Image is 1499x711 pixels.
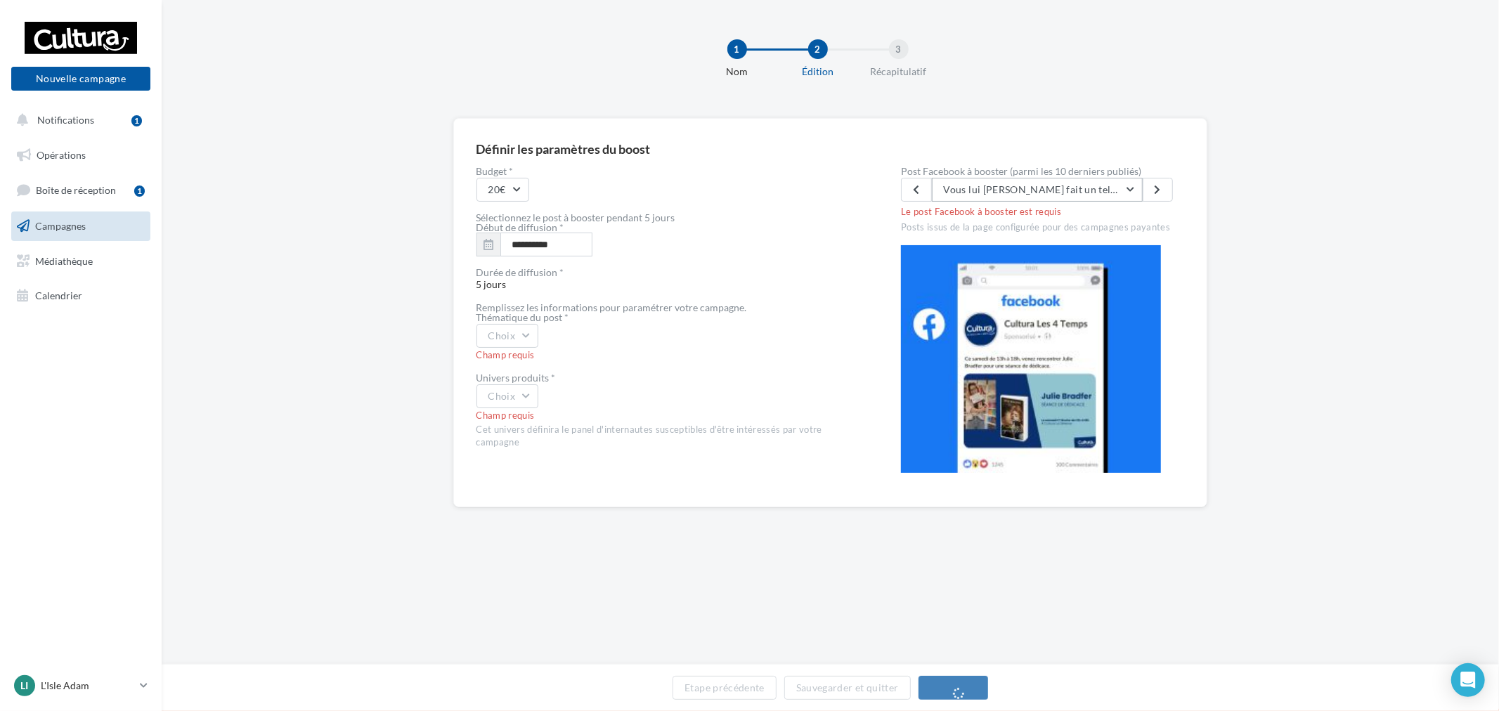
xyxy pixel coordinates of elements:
div: Thématique du post * [476,313,857,322]
div: 2 [808,39,828,59]
div: Définir les paramètres du boost [476,143,651,155]
span: 5 jours [476,268,857,290]
div: 1 [727,39,747,59]
p: L'Isle Adam [41,679,134,693]
button: 20€ [476,178,529,202]
label: Post Facebook à booster (parmi les 10 derniers publiés) [901,167,1184,176]
a: Calendrier [8,281,153,311]
label: Budget * [476,167,857,176]
div: Cet univers définira le panel d'internautes susceptibles d'être intéressés par votre campagne [476,424,857,449]
div: Univers produits * [476,373,857,383]
span: Boîte de réception [36,184,116,196]
div: Édition [773,65,863,79]
div: Durée de diffusion * [476,268,857,278]
button: Choix [476,324,539,348]
span: Médiathèque [35,254,93,266]
button: Nouvelle campagne [11,67,150,91]
a: Opérations [8,141,153,170]
span: LI [21,679,29,693]
label: Début de diffusion * [476,223,564,233]
a: LI L'Isle Adam [11,672,150,699]
span: Campagnes [35,220,86,232]
div: Récapitulatif [854,65,944,79]
span: Opérations [37,149,86,161]
div: Champ requis [476,410,857,422]
div: Open Intercom Messenger [1451,663,1485,697]
button: Notifications 1 [8,105,148,135]
div: Sélectionnez le post à booster pendant 5 jours [476,213,857,223]
button: Vous lui [PERSON_NAME] fait un tel accueil, que [PERSON_NAME] revient pour notre plus grand plais... [932,178,1143,202]
div: Nom [692,65,782,79]
a: Médiathèque [8,247,153,276]
img: operation-preview [901,245,1161,473]
div: Posts issus de la page configurée pour des campagnes payantes [901,218,1184,234]
a: Boîte de réception1 [8,175,153,205]
button: Sauvegarder et quitter [784,676,911,700]
div: Champ requis [476,349,857,362]
a: Campagnes [8,211,153,241]
button: Etape précédente [673,676,777,700]
span: Notifications [37,114,94,126]
div: 1 [131,115,142,126]
div: 1 [134,185,145,197]
div: Remplissez les informations pour paramétrer votre campagne. [476,303,857,313]
button: Choix [476,384,539,408]
div: 3 [889,39,909,59]
span: Calendrier [35,289,82,301]
div: Le post Facebook à booster est requis [901,203,1184,218]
